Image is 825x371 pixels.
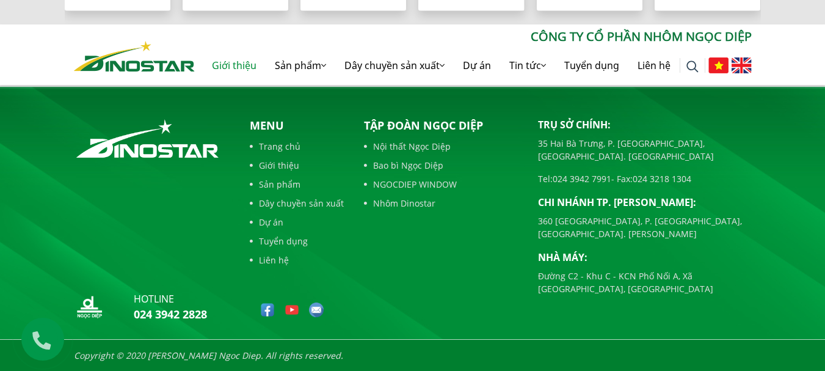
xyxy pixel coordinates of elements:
a: Giới thiệu [203,46,266,85]
p: Đường C2 - Khu C - KCN Phố Nối A, Xã [GEOGRAPHIC_DATA], [GEOGRAPHIC_DATA] [538,270,752,295]
a: Dây chuyền sản xuất [250,197,344,210]
img: Tiếng Việt [708,57,729,73]
img: logo_footer [74,117,221,160]
a: Nhôm Dinostar [364,197,520,210]
p: Tel: - Fax: [538,172,752,185]
img: English [732,57,752,73]
img: logo_nd_footer [74,292,104,322]
a: 024 3942 2828 [134,307,207,321]
a: Tin tức [500,46,555,85]
p: Menu [250,117,344,134]
a: Trang chủ [250,140,344,153]
p: 35 Hai Bà Trưng, P. [GEOGRAPHIC_DATA], [GEOGRAPHIC_DATA]. [GEOGRAPHIC_DATA] [538,137,752,163]
a: Liên hệ [250,254,344,266]
p: hotline [134,292,207,306]
img: Nhôm Dinostar [74,41,195,72]
a: Tuyển dụng [250,235,344,248]
p: Chi nhánh TP. [PERSON_NAME]: [538,195,752,210]
p: Tập đoàn Ngọc Diệp [364,117,520,134]
p: Nhà máy: [538,250,752,265]
a: Tuyển dụng [555,46,628,85]
p: 360 [GEOGRAPHIC_DATA], P. [GEOGRAPHIC_DATA], [GEOGRAPHIC_DATA]. [PERSON_NAME] [538,215,752,240]
a: NGOCDIEP WINDOW [364,178,520,191]
a: Nội thất Ngọc Diệp [364,140,520,153]
a: 024 3942 7991 [553,173,611,185]
img: search [686,61,699,73]
a: Dây chuyền sản xuất [335,46,454,85]
a: Sản phẩm [250,178,344,191]
a: Sản phẩm [266,46,335,85]
a: Bao bì Ngọc Diệp [364,159,520,172]
a: Giới thiệu [250,159,344,172]
i: Copyright © 2020 [PERSON_NAME] Ngoc Diep. All rights reserved. [74,350,343,361]
a: Dự án [250,216,344,229]
p: CÔNG TY CỔ PHẦN NHÔM NGỌC DIỆP [195,28,752,46]
a: Liên hệ [628,46,680,85]
p: Trụ sở chính: [538,117,752,132]
a: Dự án [454,46,500,85]
a: 024 3218 1304 [633,173,691,185]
